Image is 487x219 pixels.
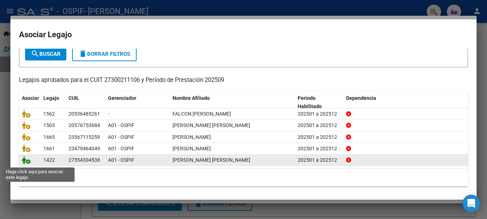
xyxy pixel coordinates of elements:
[68,156,100,164] div: 27554304538
[19,28,468,42] h2: Asociar Legajo
[108,134,134,140] span: A01 - OSPIF
[68,133,100,141] div: 23567115259
[41,91,66,114] datatable-header-cell: Legajo
[172,146,211,151] span: DAHER SEBASTIAN EZEQUIEL
[43,111,55,117] span: 1562
[19,91,41,114] datatable-header-cell: Asociar
[31,51,61,57] span: Buscar
[43,157,55,163] span: 1422
[172,122,250,128] span: CARRIZO NEHEMIAS BAUTISTA
[463,195,480,212] div: Open Intercom Messenger
[108,111,109,117] span: -
[72,47,137,61] button: Borrar Filtros
[22,95,39,101] span: Asociar
[43,146,55,151] span: 1661
[172,157,250,163] span: ROMAN GARCIA ANA MILENA
[19,76,468,85] p: Legajos aprobados para el CUIT 27300211106 y Período de Prestación 202509
[79,51,130,57] span: Borrar Filtros
[298,133,340,141] div: 202501 a 202512
[43,122,55,128] span: 1503
[68,95,79,101] span: CUIL
[25,48,66,60] button: Buscar
[172,134,211,140] span: RECHE BENICIO JOAQUIN
[68,121,100,130] div: 20576753684
[343,91,468,114] datatable-header-cell: Dependencia
[108,146,134,151] span: A01 - OSPIF
[346,95,376,101] span: Dependencia
[108,95,136,101] span: Gerenciador
[298,95,322,109] span: Periodo Habilitado
[108,157,134,163] span: A01 - OSPIF
[68,145,100,153] div: 23479464049
[298,110,340,118] div: 202501 a 202512
[298,156,340,164] div: 202501 a 202512
[43,95,59,101] span: Legajo
[68,110,100,118] div: 20536485261
[19,169,468,186] div: 5 registros
[298,121,340,130] div: 202501 a 202512
[31,49,39,58] mat-icon: search
[43,134,55,140] span: 1665
[170,91,295,114] datatable-header-cell: Nombre Afiliado
[105,91,170,114] datatable-header-cell: Gerenciador
[295,91,343,114] datatable-header-cell: Periodo Habilitado
[172,95,210,101] span: Nombre Afiliado
[66,91,105,114] datatable-header-cell: CUIL
[298,145,340,153] div: 202501 a 202512
[108,122,134,128] span: A01 - OSPIF
[172,111,231,117] span: FALCON BELLANZA FELIPE BENJAMIN
[79,49,87,58] mat-icon: delete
